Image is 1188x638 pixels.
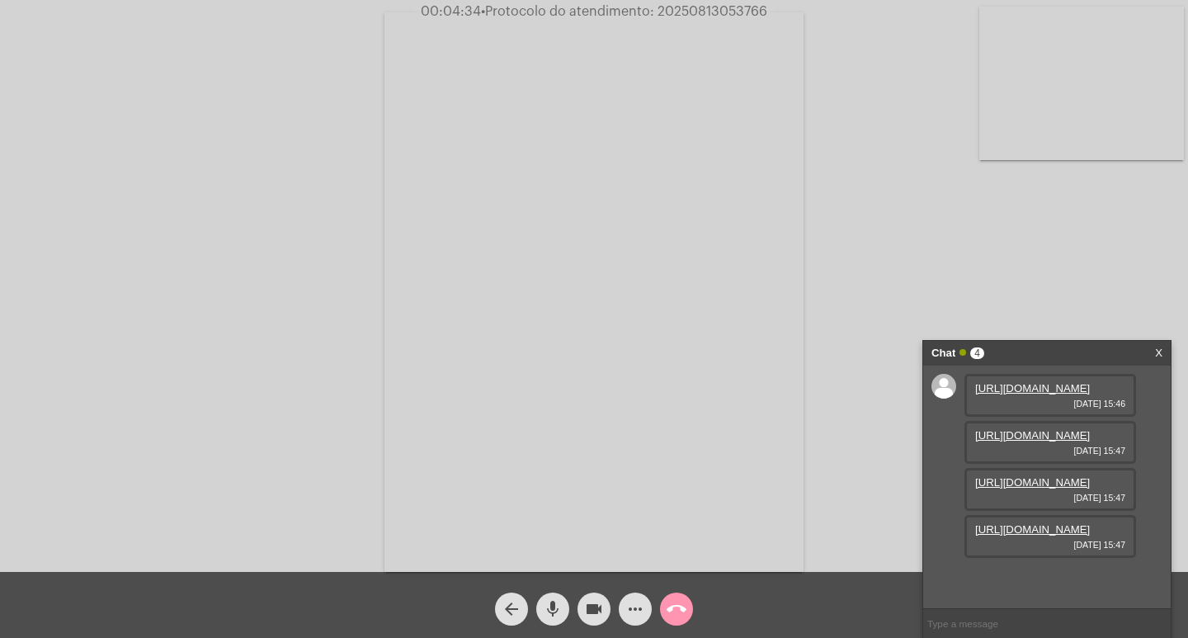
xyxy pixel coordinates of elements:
[975,476,1090,489] a: [URL][DOMAIN_NAME]
[502,599,521,619] mat-icon: arrow_back
[481,5,767,18] span: Protocolo do atendimento: 20250813053766
[625,599,645,619] mat-icon: more_horiz
[543,599,563,619] mat-icon: mic
[975,399,1125,409] span: [DATE] 15:46
[975,540,1125,550] span: [DATE] 15:47
[923,609,1171,638] input: Type a message
[975,446,1125,456] span: [DATE] 15:47
[1155,341,1162,366] a: X
[667,599,686,619] mat-icon: call_end
[975,382,1090,395] a: [URL][DOMAIN_NAME]
[975,493,1125,503] span: [DATE] 15:47
[584,599,604,619] mat-icon: videocam
[959,349,966,356] span: Online
[970,347,984,359] span: 4
[931,341,955,366] strong: Chat
[975,429,1090,442] a: [URL][DOMAIN_NAME]
[975,523,1090,536] a: [URL][DOMAIN_NAME]
[481,5,485,18] span: •
[421,5,481,18] span: 00:04:34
